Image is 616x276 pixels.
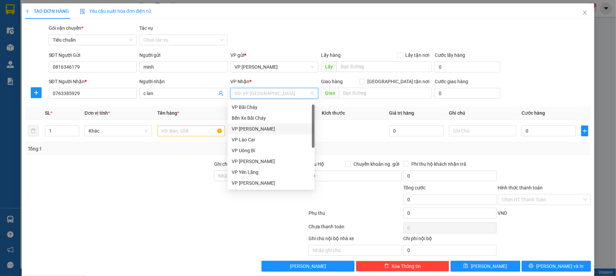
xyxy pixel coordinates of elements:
span: Lấy [321,61,337,72]
div: SĐT Người Gửi [49,51,137,59]
div: VP Hạ Long [228,123,315,134]
span: Kích thước [322,110,345,116]
div: VP gửi [230,51,319,59]
span: Tổng cước [403,185,426,190]
button: printer[PERSON_NAME] và In [522,261,591,272]
button: Close [575,3,594,22]
div: VP Trần Khát Chân [228,156,315,167]
strong: 024 3236 3236 - [3,26,68,38]
th: Ghi chú [446,107,519,120]
span: Phí thu hộ khách nhận trả [409,160,469,168]
span: VND [498,210,507,216]
span: Đơn vị tính [85,110,110,116]
button: save[PERSON_NAME] [451,261,520,272]
span: VP Nhận [230,79,249,84]
input: Nhập ghi chú [309,245,402,256]
span: Chuyển khoản ng. gửi [351,160,402,168]
span: Thu Hộ [309,161,324,167]
span: Yêu cầu xuất hóa đơn điện tử [80,8,151,14]
span: SL [45,110,50,116]
button: [PERSON_NAME] [261,261,355,272]
input: Dọc đường [339,88,432,98]
input: 0 [389,125,443,136]
div: Chưa thanh toán [308,223,403,235]
span: plus [31,90,41,95]
label: Cước giao hàng [435,79,468,84]
span: [GEOGRAPHIC_DATA] tận nơi [365,78,432,85]
span: Tên hàng [157,110,179,116]
div: VP [PERSON_NAME] [232,158,311,165]
label: Ghi chú đơn hàng [214,161,251,167]
input: Dọc đường [337,61,432,72]
span: Giá trị hàng [389,110,414,116]
div: Bến Xe Bãi Cháy [232,114,311,122]
span: [PERSON_NAME] [471,262,507,270]
span: close [582,10,588,15]
span: Gửi hàng [GEOGRAPHIC_DATA]: Hotline: [3,20,68,44]
span: user-add [218,91,224,96]
div: VP Minh Khai [228,178,315,188]
span: TẠO ĐƠN HÀNG [25,8,69,14]
div: VP Yên Lãng [232,168,311,176]
span: plus [581,128,588,134]
span: Lấy hàng [321,52,341,58]
strong: Công ty TNHH Phúc Xuyên [7,3,64,18]
div: Ghi chú nội bộ nhà xe [309,235,402,245]
div: VP [PERSON_NAME] [232,179,311,187]
button: plus [581,125,588,136]
img: icon [80,9,85,14]
span: Lấy tận nơi [403,51,432,59]
div: Người gửi [139,51,228,59]
span: [PERSON_NAME] [290,262,326,270]
label: Cước lấy hàng [435,52,465,58]
span: Giao [321,88,339,98]
span: Cước hàng [522,110,545,116]
span: plus [25,9,30,14]
div: VP [PERSON_NAME] [232,125,311,133]
span: printer [529,263,533,269]
input: Cước giao hàng [435,88,500,99]
span: delete [384,263,389,269]
span: Xóa Thông tin [392,262,421,270]
span: [PERSON_NAME] và In [536,262,584,270]
div: VP Lào Cai [228,134,315,145]
span: save [463,263,468,269]
div: Phụ thu [308,209,403,221]
input: VD: Bàn, Ghế [157,125,225,136]
input: Ghi chú đơn hàng [214,170,307,181]
span: VP Dương Đình Nghệ [234,62,315,72]
button: delete [28,125,39,136]
div: VP Bãi Cháy [232,103,311,111]
input: Ghi Chú [449,125,516,136]
div: Chi phí nội bộ [403,235,497,245]
button: deleteXóa Thông tin [356,261,449,272]
label: Hình thức thanh toán [498,185,543,190]
div: SĐT Người Nhận [49,78,137,85]
span: Giao hàng [321,79,343,84]
label: Tác vụ [139,25,153,31]
span: Khác [89,126,148,136]
button: plus [31,87,42,98]
div: VP Yên Lãng [228,167,315,178]
span: Gói vận chuyển [49,25,83,31]
div: Người nhận [139,78,228,85]
div: VP Uông Bí [232,147,311,154]
div: VP Uông Bí [228,145,315,156]
div: Bến Xe Bãi Cháy [228,113,315,123]
span: Tiêu chuẩn [53,35,133,45]
div: VP Bãi Cháy [228,102,315,113]
div: VP Lào Cai [232,136,311,143]
strong: 0888 827 827 - 0848 827 827 [14,32,68,44]
div: Tổng: 1 [28,145,238,153]
span: Gửi hàng Hạ Long: Hotline: [6,45,65,63]
input: Cước lấy hàng [435,62,500,72]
